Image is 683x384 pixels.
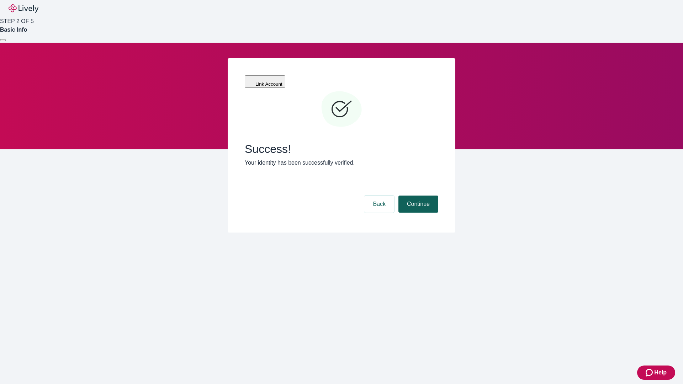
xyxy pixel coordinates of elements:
button: Link Account [245,75,285,88]
svg: Checkmark icon [320,88,363,131]
span: Success! [245,142,438,156]
svg: Zendesk support icon [646,368,654,377]
button: Zendesk support iconHelp [637,366,675,380]
span: Help [654,368,667,377]
p: Your identity has been successfully verified. [245,159,438,167]
button: Back [364,196,394,213]
img: Lively [9,4,38,13]
button: Continue [398,196,438,213]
